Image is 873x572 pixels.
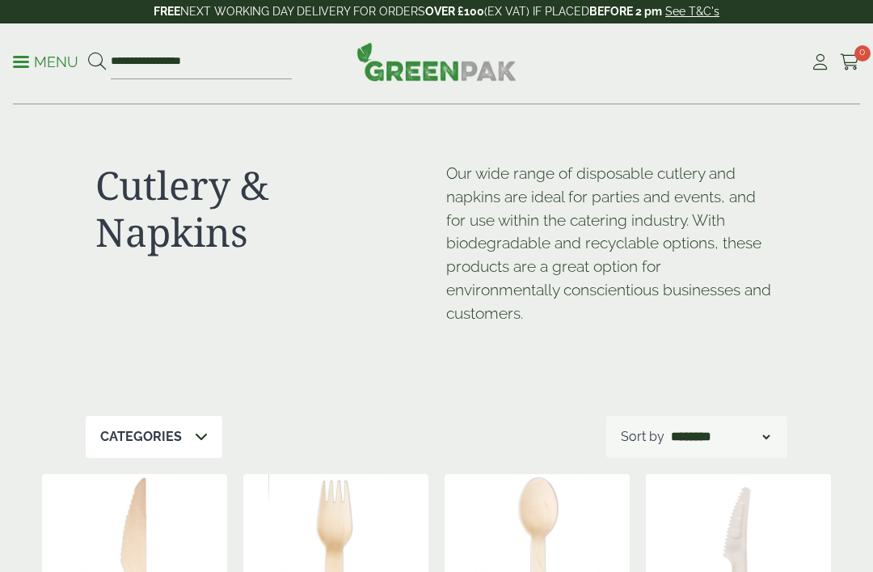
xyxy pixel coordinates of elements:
[840,54,860,70] i: Cart
[154,5,180,18] strong: FREE
[425,5,484,18] strong: OVER £100
[589,5,662,18] strong: BEFORE 2 pm
[840,50,860,74] a: 0
[95,162,427,255] h1: Cutlery & Napkins
[446,162,778,325] p: Our wide range of disposable cutlery and napkins are ideal for parties and events, and for use wi...
[100,427,182,447] p: Categories
[13,53,78,69] a: Menu
[13,53,78,72] p: Menu
[356,42,517,81] img: GreenPak Supplies
[665,5,719,18] a: See T&C's
[621,427,664,447] p: Sort by
[668,427,773,447] select: Shop order
[854,45,871,61] span: 0
[810,54,830,70] i: My Account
